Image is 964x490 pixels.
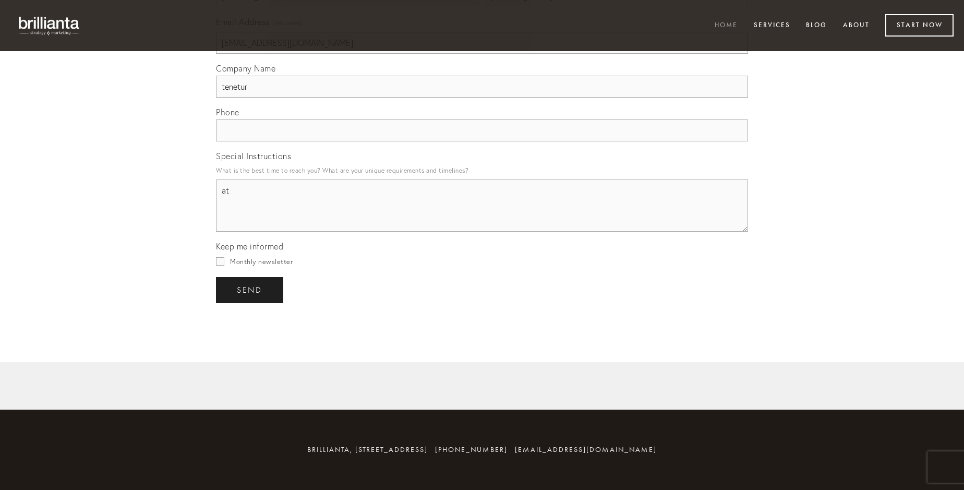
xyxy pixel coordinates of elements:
a: Blog [799,17,834,34]
span: Phone [216,107,239,117]
img: brillianta - research, strategy, marketing [10,10,89,41]
a: Home [708,17,744,34]
span: brillianta, [STREET_ADDRESS] [307,445,428,454]
a: Services [747,17,797,34]
p: What is the best time to reach you? What are your unique requirements and timelines? [216,163,748,177]
button: sendsend [216,277,283,303]
textarea: at [216,180,748,232]
span: Special Instructions [216,151,291,161]
span: Keep me informed [216,241,283,252]
a: [EMAIL_ADDRESS][DOMAIN_NAME] [515,445,657,454]
span: [PHONE_NUMBER] [435,445,508,454]
span: Company Name [216,63,275,74]
a: About [836,17,876,34]
span: Monthly newsletter [230,257,293,266]
span: send [237,285,262,295]
input: Monthly newsletter [216,257,224,266]
a: Start Now [885,14,954,37]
